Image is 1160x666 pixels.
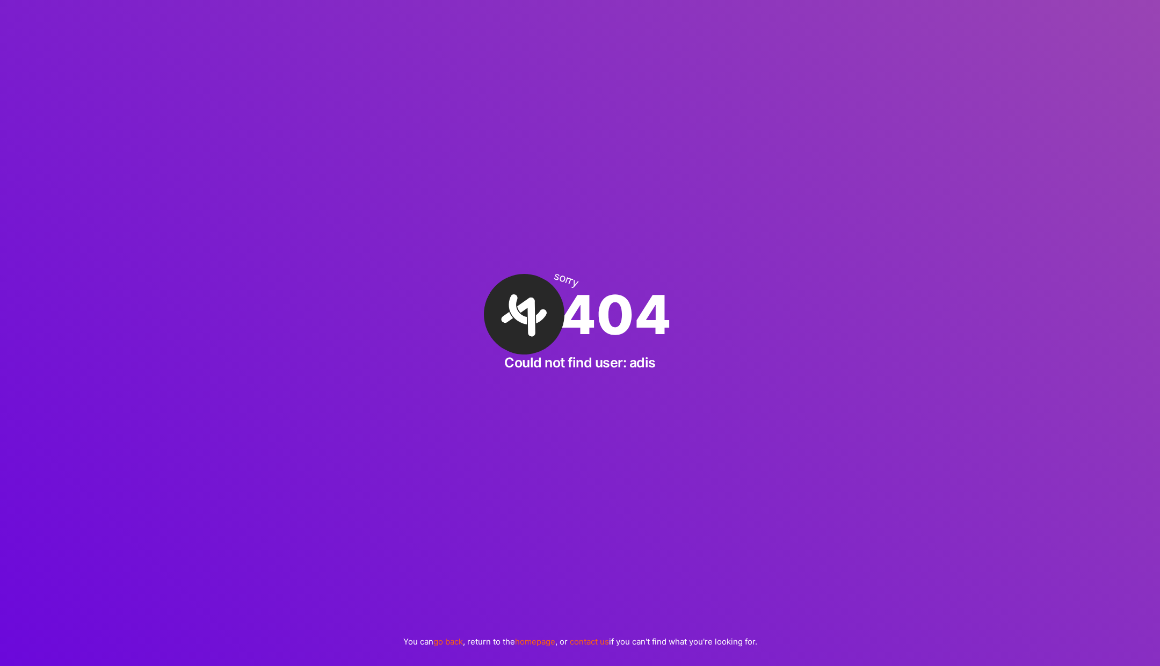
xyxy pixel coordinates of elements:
[489,274,671,354] div: 404
[570,636,609,647] a: contact us
[552,270,579,289] div: sorry
[470,260,578,368] img: A·Team
[403,636,757,647] p: You can , return to the , or if you can't find what you're looking for.
[515,636,555,647] a: homepage
[504,354,656,371] h2: Could not find user: adis
[433,636,463,647] a: go back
